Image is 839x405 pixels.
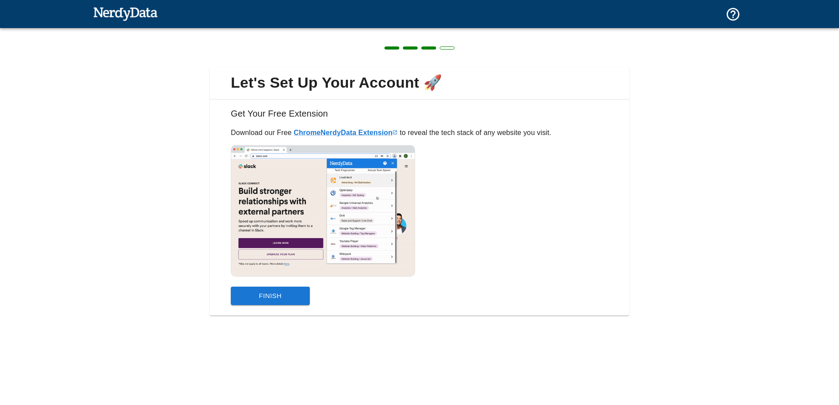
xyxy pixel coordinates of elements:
span: Let's Set Up Your Account 🚀 [217,74,622,92]
img: NerdyData.com [93,5,158,22]
a: ChromeNerdyData Extension [294,129,398,136]
button: Support and Documentation [720,1,746,27]
p: Download our Free to reveal the tech stack of any website you visit. [231,128,608,138]
button: Finish [231,287,310,305]
h6: Get Your Free Extension [217,107,622,128]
